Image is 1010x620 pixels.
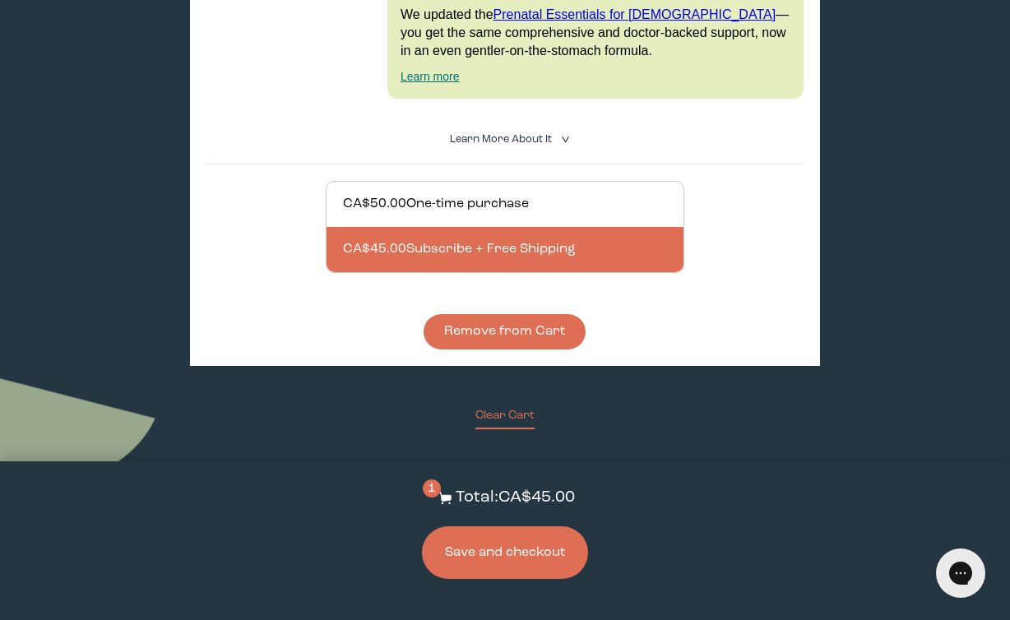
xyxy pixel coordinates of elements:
i: < [556,135,572,144]
span: 1 [423,479,441,497]
a: Prenatal Essentials for [DEMOGRAPHIC_DATA] [493,7,776,21]
iframe: Gorgias live chat messenger [928,543,994,604]
a: Learn more [401,70,460,83]
button: Remove from Cart [424,314,586,349]
p: We updated the — you get the same comprehensive and doctor-backed support, now in an even gentler... [401,6,790,61]
button: Save and checkout [422,526,588,579]
span: Learn More About it [450,134,552,145]
p: Total: CA$45.00 [456,486,575,510]
button: Clear Cart [475,407,535,429]
summary: Learn More About it < [450,132,560,147]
